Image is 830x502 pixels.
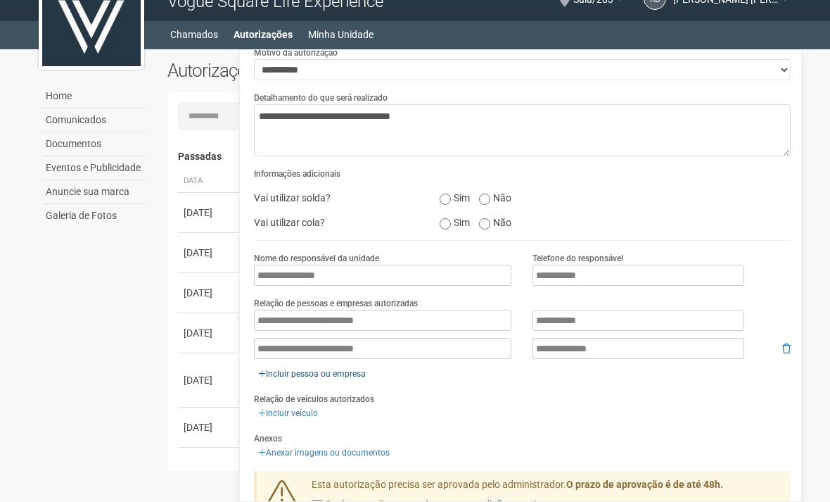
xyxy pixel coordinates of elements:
[254,445,394,460] a: Anexar imagens ou documentos
[440,212,470,229] label: Sim
[254,252,379,265] label: Nome do responsável da unidade
[184,420,236,434] div: [DATE]
[42,204,146,227] a: Galeria de Fotos
[254,168,340,180] label: Informações adicionais
[184,286,236,300] div: [DATE]
[532,252,623,265] label: Telefone do responsável
[184,326,236,340] div: [DATE]
[308,25,373,44] a: Minha Unidade
[254,46,338,59] label: Motivo da autorização
[184,246,236,260] div: [DATE]
[42,180,146,204] a: Anuncie sua marca
[234,25,293,44] a: Autorizações
[254,406,322,421] a: Incluir veículo
[440,218,451,230] input: Sim
[243,187,429,208] div: Vai utilizar solda?
[254,366,370,382] a: Incluir pessoa ou empresa
[254,393,374,406] label: Relação de veículos autorizados
[243,212,429,233] div: Vai utilizar cola?
[42,84,146,108] a: Home
[440,194,451,205] input: Sim
[440,187,470,204] label: Sim
[782,344,791,353] i: Remover
[42,156,146,180] a: Eventos e Publicidade
[479,218,490,230] input: Não
[167,60,468,81] h2: Autorizações
[42,108,146,132] a: Comunicados
[254,432,282,445] label: Anexos
[184,206,236,220] div: [DATE]
[479,212,511,229] label: Não
[479,194,490,205] input: Não
[479,187,511,204] label: Não
[178,151,781,162] h4: Passadas
[566,479,723,490] strong: O prazo de aprovação é de até 48h.
[178,170,241,193] th: Data
[254,92,388,104] label: Detalhamento do que será realizado
[170,25,218,44] a: Chamados
[42,132,146,156] a: Documentos
[254,297,418,310] label: Relação de pessoas e empresas autorizadas
[184,373,236,387] div: [DATE]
